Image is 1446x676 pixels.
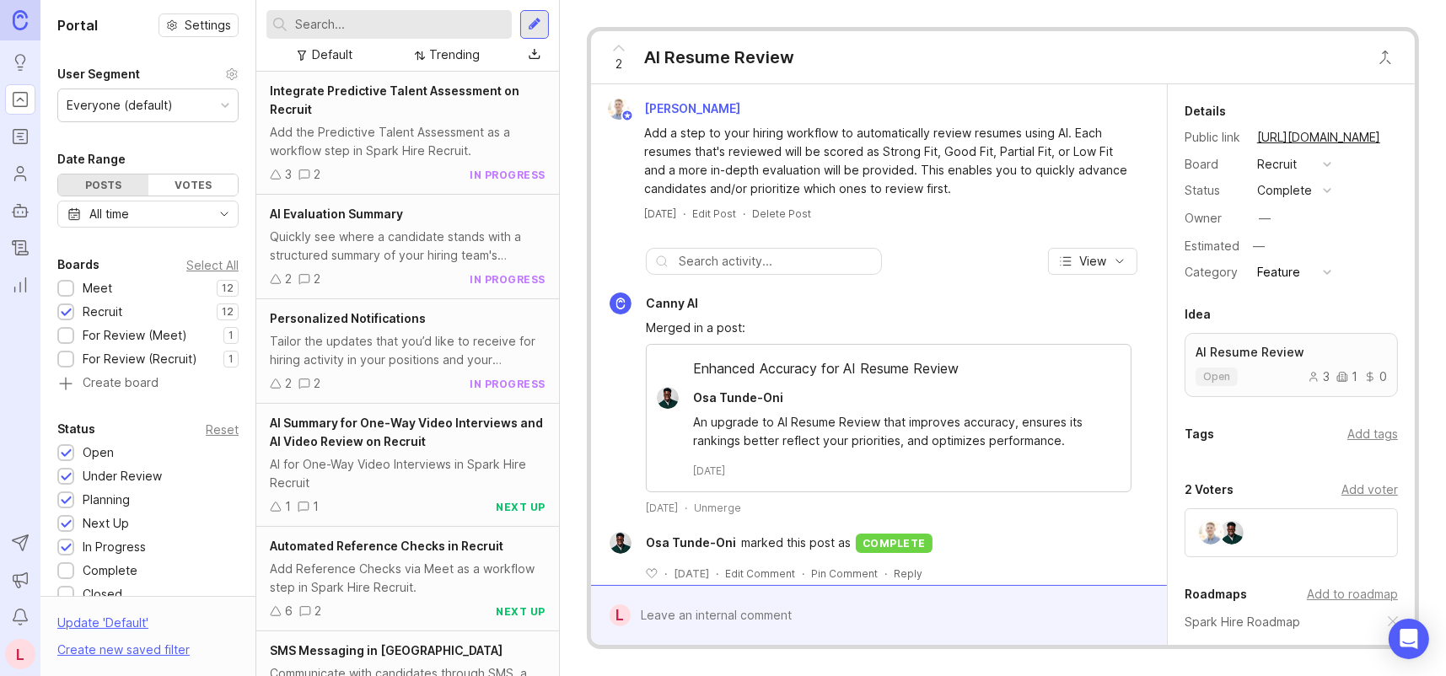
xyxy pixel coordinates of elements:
img: Josh Tolan [608,98,630,120]
div: 3 [1308,371,1330,383]
div: All time [89,205,129,223]
span: Personalized Notifications [270,311,426,325]
div: in progress [470,377,546,391]
div: Delete Post [752,207,811,221]
span: [DATE] [646,501,678,515]
div: Category [1185,263,1244,282]
div: · [743,207,745,221]
img: Canny Home [13,10,28,30]
div: Create new saved filter [57,641,190,659]
div: 2 [314,165,320,184]
p: 1 [228,329,234,342]
div: AI for One-Way Video Interviews in Spark Hire Recruit [270,455,546,492]
div: An upgrade to AI Resume Review that improves accuracy, ensures its rankings better reflect your p... [693,413,1104,450]
img: Osa Tunde-Oni [610,532,632,554]
a: Josh Tolan[PERSON_NAME] [598,98,754,120]
span: Automated Reference Checks in Recruit [270,539,503,553]
a: Personalized NotificationsTailor the updates that you’d like to receive for hiring activity in yo... [256,299,559,404]
a: Roadmaps [5,121,35,152]
a: AI Resume Reviewopen310 [1185,333,1398,397]
span: [PERSON_NAME] [644,101,740,115]
div: Boards [57,255,99,275]
div: For Review (Recruit) [83,350,197,368]
p: 12 [222,305,234,319]
div: Complete [83,561,137,580]
span: marked this post as [741,534,851,552]
div: Tailor the updates that you’d like to receive for hiring activity in your positions and your pref... [270,332,546,369]
a: Automated Reference Checks in RecruitAdd Reference Checks via Meet as a workflow step in Spark Hi... [256,527,559,631]
div: Edit Post [692,207,736,221]
div: · [664,566,667,581]
div: Details [1185,101,1226,121]
div: Open Intercom Messenger [1389,619,1429,659]
img: Josh Tolan [1199,521,1223,545]
div: Feature [1257,263,1300,282]
div: Pin Comment [811,566,878,581]
div: 2 [314,374,320,393]
div: Closed [83,585,122,604]
div: L [610,604,631,626]
input: Search... [295,15,505,34]
div: Merged in a post: [646,319,1132,337]
div: Estimated [1185,240,1239,252]
div: 6 [285,602,293,620]
div: Enhanced Accuracy for AI Resume Review [647,358,1131,387]
span: Settings [185,17,231,34]
div: 1 [1336,371,1357,383]
p: 12 [222,282,234,295]
div: Add Reference Checks via Meet as a workflow step in Spark Hire Recruit. [270,560,546,597]
div: Public link [1185,128,1244,147]
div: Status [1185,181,1244,200]
div: 2 [314,602,321,620]
div: · [884,566,887,581]
a: Reporting [5,270,35,300]
span: Osa Tunde-Oni [646,534,736,552]
div: Add the Predictive Talent Assessment as a workflow step in Spark Hire Recruit. [270,123,546,160]
div: — [1248,235,1270,257]
a: Integrate Predictive Talent Assessment on RecruitAdd the Predictive Talent Assessment as a workfl... [256,72,559,195]
p: 1 [228,352,234,366]
div: in progress [470,168,546,182]
div: complete [1257,181,1312,200]
div: Everyone (default) [67,96,173,115]
div: Posts [58,174,148,196]
img: Osa Tunde-Oni [1220,521,1244,545]
img: member badge [621,110,634,122]
div: — [1259,209,1271,228]
svg: toggle icon [211,207,238,221]
div: Unmerge [694,501,741,515]
div: Default [312,46,352,64]
div: 1 [285,497,291,516]
div: Votes [148,174,239,196]
div: 3 [285,165,292,184]
time: [DATE] [644,207,676,220]
a: Portal [5,84,35,115]
div: Quickly see where a candidate stands with a structured summary of your hiring team's evaluations,... [270,228,546,265]
p: AI Resume Review [1196,344,1387,361]
div: complete [856,534,933,553]
div: AI Resume Review [644,46,794,69]
div: Planning [83,491,130,509]
button: Close button [1368,40,1402,74]
div: Add a step to your hiring workflow to automatically review resumes using AI. Each resumes that's ... [644,124,1133,198]
span: Canny AI [646,296,698,310]
div: Meet [83,279,112,298]
a: Spark Hire Roadmap [1185,613,1300,631]
a: Changelog [5,233,35,263]
div: in progress [470,272,546,287]
button: Announcements [5,565,35,595]
button: Send to Autopilot [5,528,35,558]
div: Edit Comment [725,566,795,581]
div: For Review (Meet) [83,326,187,345]
div: Roadmaps [1185,584,1247,604]
a: AI Evaluation SummaryQuickly see where a candidate stands with a structured summary of your hirin... [256,195,559,299]
div: next up [497,604,546,619]
div: User Segment [57,64,140,84]
div: 2 Voters [1185,480,1234,500]
div: Status [57,419,95,439]
img: Canny AI [610,292,632,314]
button: Notifications [5,602,35,632]
span: Osa Tunde-Oni [693,390,783,405]
div: · [716,566,718,581]
div: 1 [313,497,319,516]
